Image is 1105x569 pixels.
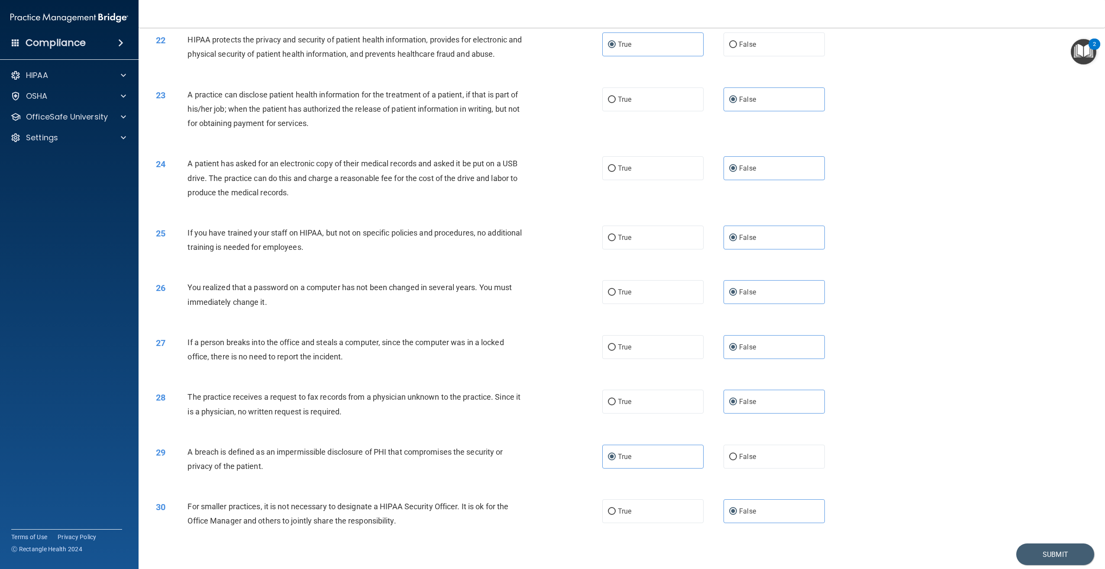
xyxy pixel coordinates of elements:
iframe: Drift Widget Chat Controller [955,508,1095,542]
span: True [618,40,631,48]
span: True [618,398,631,406]
span: 22 [156,35,165,45]
span: False [739,453,756,461]
span: True [618,453,631,461]
input: True [608,399,616,405]
span: A practice can disclose patient health information for the treatment of a patient, if that is par... [187,90,520,128]
input: True [608,289,616,296]
span: 25 [156,228,165,239]
input: False [729,97,737,103]
h4: Compliance [26,37,86,49]
a: OfficeSafe University [10,112,126,122]
a: Settings [10,133,126,143]
input: True [608,235,616,241]
span: True [618,233,631,242]
span: True [618,288,631,296]
span: 28 [156,392,165,403]
span: If a person breaks into the office and steals a computer, since the computer was in a locked offi... [187,338,504,361]
span: False [739,164,756,172]
input: True [608,454,616,460]
p: HIPAA [26,70,48,81]
p: Settings [26,133,58,143]
span: 26 [156,283,165,293]
span: False [739,40,756,48]
span: If you have trained your staff on HIPAA, but not on specific policies and procedures, no addition... [187,228,522,252]
span: False [739,233,756,242]
a: HIPAA [10,70,126,81]
span: You realized that a password on a computer has not been changed in several years. You must immedi... [187,283,512,306]
p: OfficeSafe University [26,112,108,122]
span: Ⓒ Rectangle Health 2024 [11,545,82,553]
span: 29 [156,447,165,458]
input: False [729,508,737,515]
span: 30 [156,502,165,512]
div: 2 [1093,44,1096,55]
span: 23 [156,90,165,100]
span: True [618,343,631,351]
a: Terms of Use [11,533,47,541]
input: False [729,165,737,172]
span: False [739,398,756,406]
span: False [739,288,756,296]
span: For smaller practices, it is not necessary to designate a HIPAA Security Officer. It is ok for th... [187,502,508,525]
img: PMB logo [10,9,128,26]
span: False [739,95,756,103]
span: False [739,507,756,515]
span: 27 [156,338,165,348]
p: OSHA [26,91,48,101]
input: True [608,42,616,48]
input: False [729,454,737,460]
input: False [729,399,737,405]
input: True [608,508,616,515]
input: False [729,344,737,351]
span: 24 [156,159,165,169]
span: A patient has asked for an electronic copy of their medical records and asked it be put on a USB ... [187,159,517,197]
input: False [729,235,737,241]
input: True [608,97,616,103]
input: False [729,42,737,48]
button: Open Resource Center, 2 new notifications [1071,39,1096,65]
span: True [618,507,631,515]
span: The practice receives a request to fax records from a physician unknown to the practice. Since it... [187,392,520,416]
input: True [608,165,616,172]
a: Privacy Policy [58,533,97,541]
span: True [618,164,631,172]
a: OSHA [10,91,126,101]
input: False [729,289,737,296]
span: HIPAA protects the privacy and security of patient health information, provides for electronic an... [187,35,522,58]
span: True [618,95,631,103]
span: A breach is defined as an impermissible disclosure of PHI that compromises the security or privac... [187,447,503,471]
span: False [739,343,756,351]
button: Submit [1016,543,1094,566]
input: True [608,344,616,351]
